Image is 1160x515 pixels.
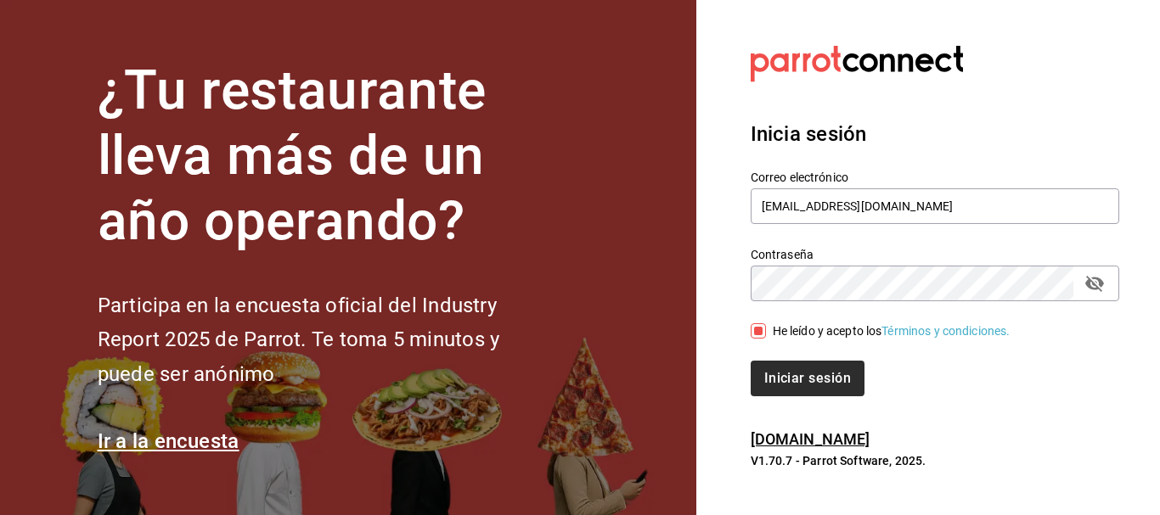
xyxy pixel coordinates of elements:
[98,429,239,453] a: Ir a la encuesta
[751,361,864,396] button: Iniciar sesión
[751,171,1119,183] label: Correo electrónico
[881,324,1010,338] a: Términos y condiciones.
[751,119,1119,149] h3: Inicia sesión
[751,430,870,448] a: [DOMAIN_NAME]
[751,188,1119,224] input: Ingresa tu correo electrónico
[1080,269,1109,298] button: passwordField
[98,288,556,392] h2: Participa en la encuesta oficial del Industry Report 2025 de Parrot. Te toma 5 minutos y puede se...
[751,249,1119,260] label: Contraseña
[751,452,1119,469] p: V1.70.7 - Parrot Software, 2025.
[98,59,556,254] h1: ¿Tu restaurante lleva más de un año operando?
[773,322,1011,340] div: He leído y acepto los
